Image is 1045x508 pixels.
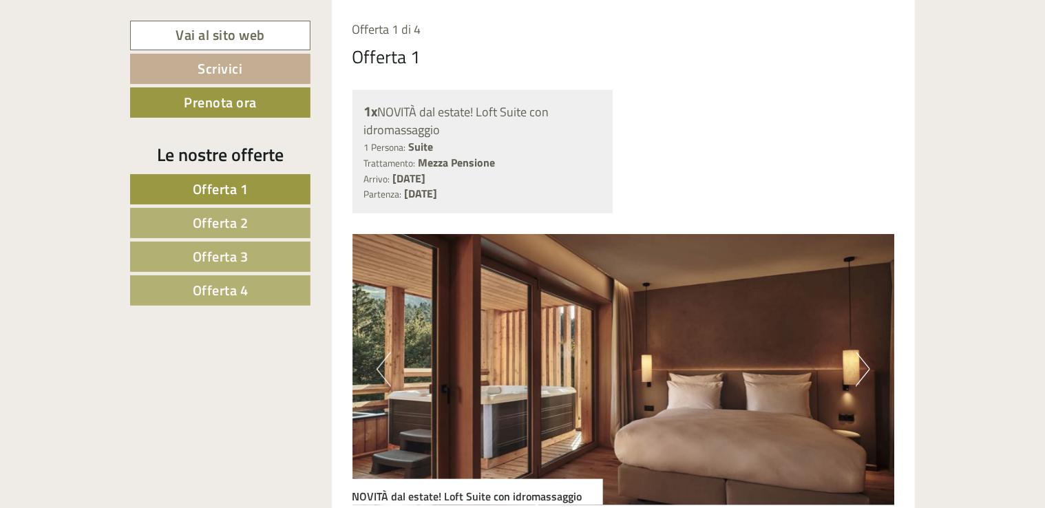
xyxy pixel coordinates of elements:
a: Vai al sito web [130,21,310,50]
small: 1 Persona: [364,140,406,154]
b: [DATE] [405,185,438,202]
div: Le nostre offerte [130,142,310,167]
span: Offerta 1 di 4 [352,20,421,39]
a: Scrivici [130,54,310,84]
button: Previous [377,352,391,387]
span: Offerta 3 [193,246,249,267]
div: Offerta 1 [352,44,421,70]
span: Offerta 4 [193,279,249,301]
a: Prenota ora [130,87,310,118]
img: image [352,234,895,505]
small: Arrivo: [364,172,390,186]
button: Next [856,352,870,387]
div: NOVITÀ dal estate! Loft Suite con idromassaggio [364,102,602,139]
b: Suite [409,138,434,155]
small: Trattamento: [364,156,416,170]
b: 1x [364,100,378,122]
span: Offerta 1 [193,178,249,200]
div: NOVITÀ dal estate! Loft Suite con idromassaggio [352,479,603,505]
span: Offerta 2 [193,212,249,233]
small: Partenza: [364,187,402,201]
b: Mezza Pensione [419,154,496,171]
b: [DATE] [393,170,426,187]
